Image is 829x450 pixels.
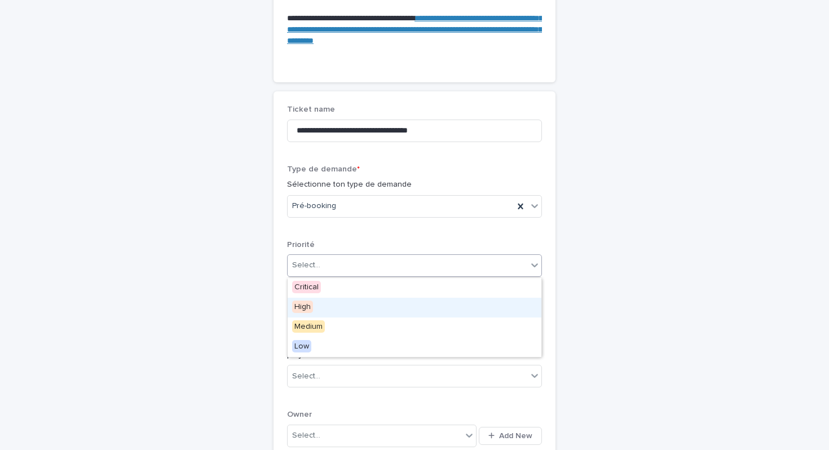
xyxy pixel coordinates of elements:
[287,241,315,249] span: Priorité
[288,337,541,357] div: Low
[292,430,320,442] div: Select...
[287,105,335,113] span: Ticket name
[288,278,541,298] div: Critical
[287,179,542,191] p: Sélectionne ton type de demande
[292,259,320,271] div: Select...
[292,301,313,313] span: High
[292,200,336,212] span: Pré-booking
[292,370,320,382] div: Select...
[292,281,321,293] span: Critical
[287,411,312,418] span: Owner
[288,317,541,337] div: Medium
[287,165,360,173] span: Type de demande
[292,340,311,352] span: Low
[292,320,325,333] span: Medium
[288,298,541,317] div: High
[499,432,532,440] span: Add New
[479,427,542,445] button: Add New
